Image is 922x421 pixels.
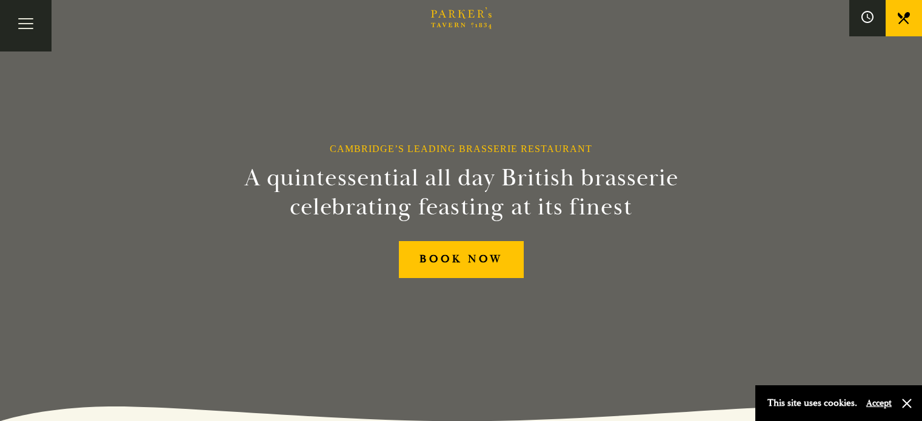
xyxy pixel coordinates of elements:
h2: A quintessential all day British brasserie celebrating feasting at its finest [185,164,738,222]
button: Accept [866,397,892,409]
p: This site uses cookies. [767,394,857,412]
h1: Cambridge’s Leading Brasserie Restaurant [330,143,592,154]
button: Close and accept [901,397,913,409]
a: BOOK NOW [399,241,524,278]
